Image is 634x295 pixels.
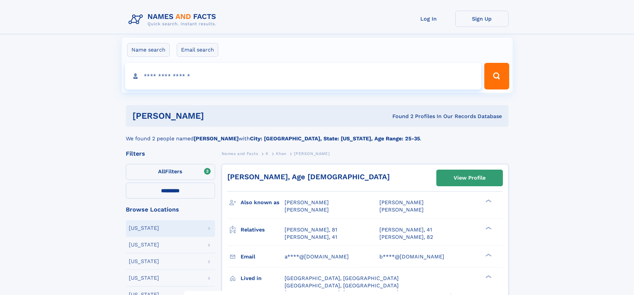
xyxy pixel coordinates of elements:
b: City: [GEOGRAPHIC_DATA], State: [US_STATE], Age Range: 25-35 [250,135,420,142]
span: [PERSON_NAME] [294,151,329,156]
button: Search Button [484,63,509,89]
div: [US_STATE] [129,275,159,281]
a: K [266,149,269,158]
a: Log In [402,11,455,27]
span: [PERSON_NAME] [379,199,424,206]
span: [GEOGRAPHIC_DATA], [GEOGRAPHIC_DATA] [285,282,399,289]
span: [PERSON_NAME] [285,207,329,213]
span: [PERSON_NAME] [285,199,329,206]
span: Khan [276,151,286,156]
a: [PERSON_NAME], 41 [379,226,432,233]
label: Filters [126,164,215,180]
a: [PERSON_NAME], 82 [379,233,433,241]
div: ❯ [484,199,492,203]
label: Name search [127,43,170,57]
label: Email search [177,43,218,57]
a: [PERSON_NAME], 41 [285,233,337,241]
img: Logo Names and Facts [126,11,222,29]
b: [PERSON_NAME] [194,135,239,142]
a: Sign Up [455,11,509,27]
h3: Lived in [241,273,285,284]
div: ❯ [484,274,492,279]
a: [PERSON_NAME], 81 [285,226,337,233]
div: View Profile [454,170,486,186]
a: Names and Facts [222,149,258,158]
h3: Relatives [241,224,285,235]
div: ❯ [484,253,492,257]
a: View Profile [437,170,503,186]
span: [PERSON_NAME] [379,207,424,213]
a: Khan [276,149,286,158]
div: ❯ [484,226,492,230]
input: search input [125,63,482,89]
div: Found 2 Profiles In Our Records Database [298,113,502,120]
div: We found 2 people named with . [126,127,509,143]
h3: Also known as [241,197,285,208]
div: [US_STATE] [129,259,159,264]
span: All [158,168,165,175]
span: [GEOGRAPHIC_DATA], [GEOGRAPHIC_DATA] [285,275,399,281]
h3: Email [241,251,285,262]
a: [PERSON_NAME], Age [DEMOGRAPHIC_DATA] [227,173,390,181]
span: K [266,151,269,156]
div: Filters [126,151,215,157]
div: [US_STATE] [129,242,159,247]
div: [US_STATE] [129,225,159,231]
div: Browse Locations [126,207,215,213]
h1: [PERSON_NAME] [132,112,298,120]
